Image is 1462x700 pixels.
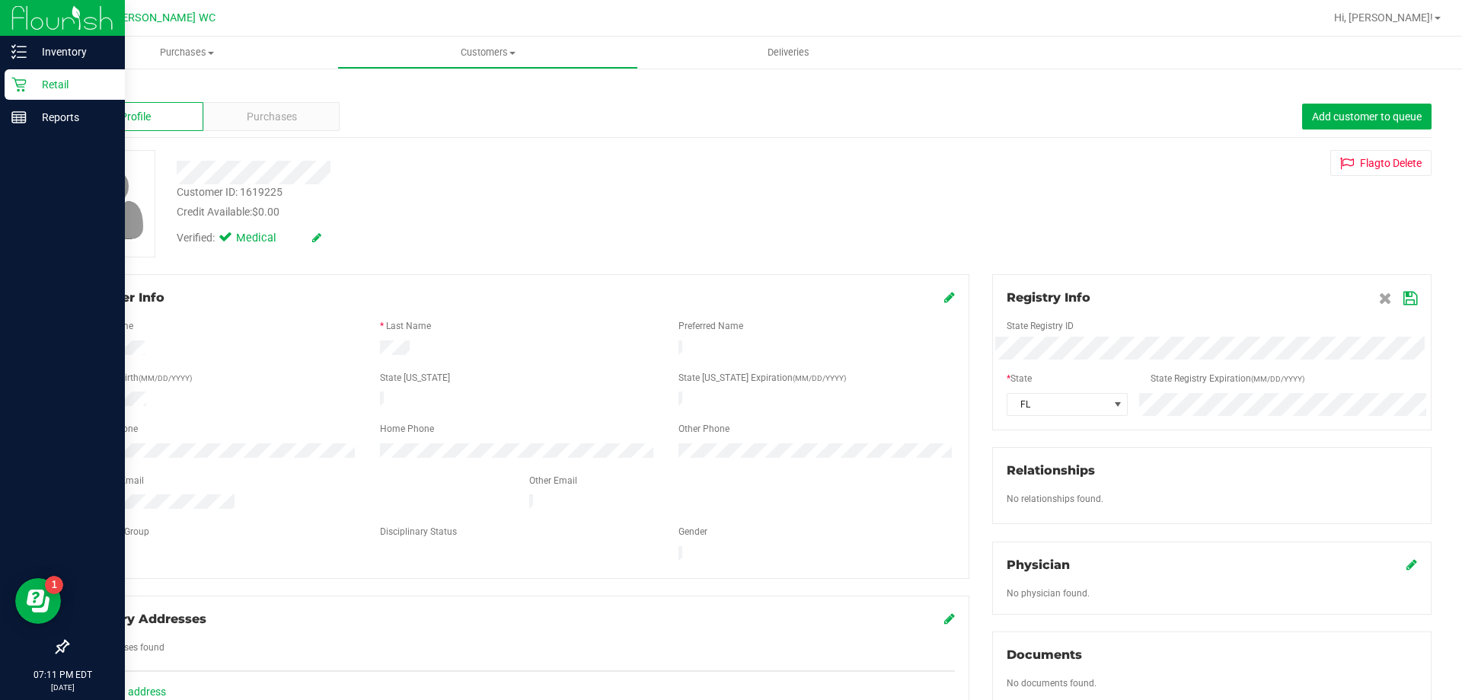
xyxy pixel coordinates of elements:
label: Home Phone [380,422,434,436]
span: Purchases [247,109,297,125]
label: State Registry Expiration [1151,372,1304,385]
span: Registry Info [1007,290,1090,305]
inline-svg: Reports [11,110,27,125]
span: Deliveries [747,46,830,59]
label: Preferred Name [678,319,743,333]
label: Gender [678,525,707,539]
span: Physician [1007,558,1070,572]
label: Other Phone [678,422,729,436]
label: Other Email [529,474,577,487]
span: (MM/DD/YYYY) [1251,375,1304,383]
p: Retail [27,75,118,94]
span: Profile [120,109,151,125]
iframe: Resource center unread badge [45,576,63,594]
inline-svg: Retail [11,77,27,92]
label: Last Name [386,319,431,333]
inline-svg: Inventory [11,44,27,59]
label: State [1007,372,1032,385]
label: Date of Birth [88,371,192,385]
span: FL [1007,394,1109,415]
a: Deliveries [638,37,939,69]
span: No physician found. [1007,588,1090,599]
span: Documents [1007,647,1082,662]
label: State Registry ID [1007,319,1074,333]
label: State [US_STATE] Expiration [678,371,846,385]
label: State [US_STATE] [380,371,450,385]
iframe: Resource center [15,578,61,624]
span: Add customer to queue [1312,110,1422,123]
p: 07:11 PM EDT [7,668,118,682]
div: Credit Available: [177,204,848,220]
a: Purchases [37,37,337,69]
div: Verified: [177,230,321,247]
span: Delivery Addresses [81,612,206,626]
span: Medical [236,230,297,247]
p: Reports [27,108,118,126]
div: Customer ID: 1619225 [177,184,283,200]
p: [DATE] [7,682,118,693]
a: Customers [337,37,638,69]
span: Customers [338,46,637,59]
span: Relationships [1007,463,1095,478]
span: Hi, [PERSON_NAME]! [1334,11,1433,24]
label: No relationships found. [1007,492,1103,506]
button: Flagto Delete [1330,150,1432,176]
span: $0.00 [252,206,279,218]
p: Inventory [27,43,118,61]
span: (MM/DD/YYYY) [139,374,192,382]
label: Disciplinary Status [380,525,457,539]
span: Purchases [37,46,337,59]
span: No documents found. [1007,678,1096,689]
span: (MM/DD/YYYY) [793,374,846,382]
button: Add customer to queue [1302,104,1432,129]
span: St. [PERSON_NAME] WC [95,11,215,24]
